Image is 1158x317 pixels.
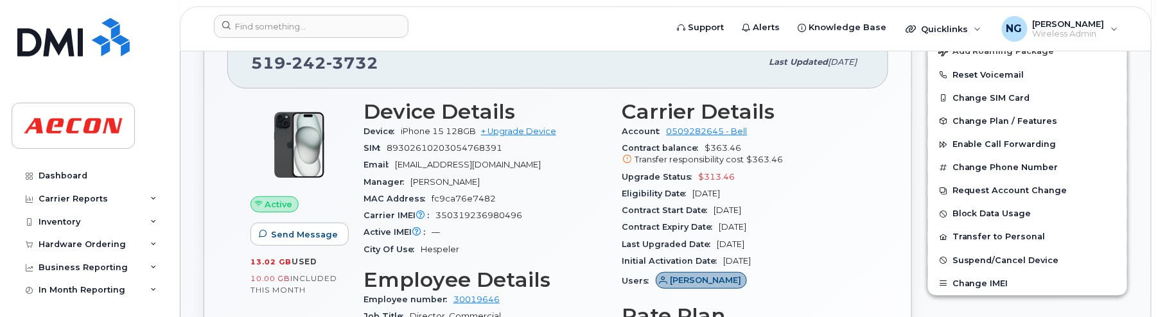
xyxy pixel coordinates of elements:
span: [PERSON_NAME] [670,274,741,286]
button: Change Plan / Features [928,110,1127,133]
span: [DATE] [714,205,742,215]
span: 350319236980496 [435,210,522,220]
img: iPhone_15_Black.png [261,107,338,184]
span: [DATE] [724,256,751,266]
a: Support [668,15,733,40]
h3: Device Details [364,100,607,123]
span: Eligibility Date [622,189,693,198]
button: Send Message [250,223,349,246]
button: Change IMEI [928,272,1127,295]
span: Support [688,21,724,34]
span: SIM [364,143,387,153]
span: 242 [286,53,326,73]
span: [DATE] [693,189,721,198]
span: Knowledge Base [809,21,886,34]
span: [PERSON_NAME] [410,177,480,187]
span: $363.46 [747,155,784,164]
button: Block Data Usage [928,202,1127,225]
span: [DATE] [828,57,857,67]
span: [DATE] [719,222,747,232]
button: Change Phone Number [928,156,1127,179]
span: Device [364,126,401,136]
span: included this month [250,273,337,295]
span: Send Message [271,228,338,241]
span: NG [1006,21,1022,37]
span: Upgrade Status [622,172,699,182]
span: Manager [364,177,410,187]
span: Contract balance [622,143,705,153]
span: 89302610203054768391 [387,143,502,153]
div: Nicole Guida [993,16,1127,42]
span: Last updated [769,57,828,67]
span: 13.02 GB [250,257,292,266]
h3: Employee Details [364,268,607,291]
span: iPhone 15 128GB [401,126,476,136]
span: Wireless Admin [1033,29,1105,39]
a: [PERSON_NAME] [656,276,748,286]
span: 3732 [326,53,378,73]
a: 30019646 [453,295,500,304]
span: Change Plan / Features [952,116,1058,126]
span: [DATE] [717,239,745,249]
span: [PERSON_NAME] [1033,19,1105,29]
span: $313.46 [699,172,735,182]
span: 519 [251,53,378,73]
span: Email [364,160,395,169]
a: + Upgrade Device [481,126,556,136]
div: Quicklinks [897,16,990,42]
span: used [292,257,317,266]
span: Active IMEI [364,227,432,237]
span: Contract Start Date [622,205,714,215]
button: Suspend/Cancel Device [928,249,1127,272]
span: 10.00 GB [250,274,290,283]
span: Account [622,126,667,136]
span: City Of Use [364,244,421,254]
span: Last Upgraded Date [622,239,717,249]
span: — [432,227,440,237]
span: Active [265,198,293,210]
span: Enable Call Forwarding [952,140,1057,150]
h3: Carrier Details [622,100,866,123]
span: Contract Expiry Date [622,222,719,232]
span: fc9ca76e7482 [432,194,496,203]
button: Reset Voicemail [928,64,1127,87]
span: Carrier IMEI [364,210,435,220]
span: Suspend/Cancel Device [952,255,1059,265]
a: Alerts [733,15,789,40]
a: 0509282645 - Bell [667,126,748,136]
span: MAC Address [364,194,432,203]
span: Transfer responsibility cost [635,155,744,164]
span: Employee number [364,295,453,304]
span: $363.46 [622,143,866,166]
button: Request Account Change [928,179,1127,202]
span: Add Roaming Package [938,46,1055,58]
button: Enable Call Forwarding [928,133,1127,156]
span: Users [622,276,656,286]
button: Change SIM Card [928,87,1127,110]
input: Find something... [214,15,408,38]
span: [EMAIL_ADDRESS][DOMAIN_NAME] [395,160,541,169]
a: Knowledge Base [789,15,895,40]
span: Alerts [753,21,780,34]
button: Transfer to Personal [928,225,1127,248]
span: Quicklinks [921,24,968,34]
span: Initial Activation Date [622,256,724,266]
span: Hespeler [421,244,459,254]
